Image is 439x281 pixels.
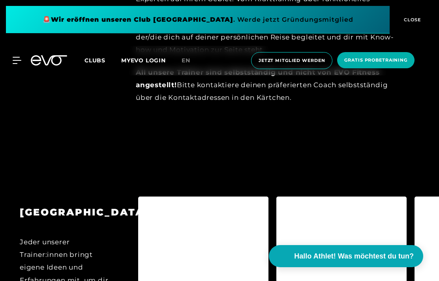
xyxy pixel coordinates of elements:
[84,57,105,64] span: Clubs
[182,57,190,64] span: en
[20,206,111,218] h3: [GEOGRAPHIC_DATA]
[84,56,121,64] a: Clubs
[121,57,166,64] a: MYEVO LOGIN
[344,57,407,64] span: Gratis Probetraining
[182,56,200,65] a: en
[269,245,423,267] button: Hallo Athlet! Was möchtest du tun?
[259,57,325,64] span: Jetzt Mitglied werden
[249,52,335,69] a: Jetzt Mitglied werden
[390,6,433,34] button: CLOSE
[402,16,421,23] span: CLOSE
[294,251,414,262] span: Hallo Athlet! Was möchtest du tun?
[136,66,398,104] div: Bitte kontaktiere deinen präferierten Coach selbstständig über die Kontaktadressen in den Kärtchen.
[335,52,417,69] a: Gratis Probetraining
